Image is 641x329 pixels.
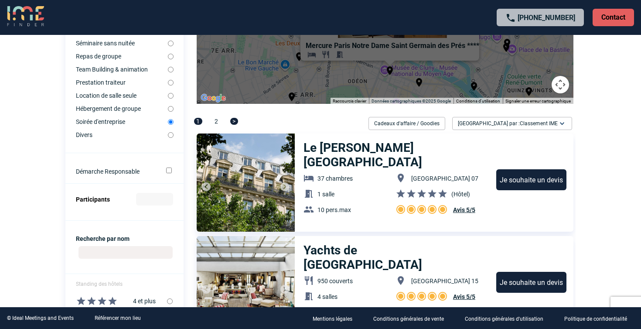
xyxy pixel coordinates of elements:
img: Restauration [320,50,332,59]
img: baseline_location_on_white_24dp-b.png [396,275,406,286]
span: (Hôtel) [451,191,470,198]
img: Hébergement [306,50,318,59]
gmp-advanced-marker: Ibis Styles Paris Gare De Lyon Bastille [524,86,534,99]
label: Prestation traiteur [76,79,168,86]
div: Cadeaux d'affaire / Goodies [368,117,445,130]
label: Séminaire sans nuitée [76,40,168,47]
a: Signaler une erreur cartographique [505,99,571,103]
img: baseline_meeting_room_white_24dp-b.png [303,291,314,302]
img: baseline_group_white_24dp-b.png [303,204,314,215]
a: Conditions générales de vente [366,314,458,322]
img: baseline_restaurant_white_24dp-b.png [303,275,314,286]
img: location-on-24-px-black.png [501,42,511,53]
label: Team Building & animation [76,66,168,73]
img: Google [199,93,228,104]
span: [GEOGRAPHIC_DATA] 07 [411,175,478,182]
img: baseline_expand_more_white_24dp-b.png [558,119,566,128]
img: baseline_location_on_white_24dp-b.png [396,173,406,183]
input: Démarche Responsable [166,168,172,173]
h3: Yachts de [GEOGRAPHIC_DATA] [303,243,477,272]
span: Classement IME [520,120,558,127]
label: 4 et plus [65,296,167,306]
a: Référencer mon lieu [95,315,141,321]
div: Filtrer sur Cadeaux d'affaire / Goodies [365,117,449,130]
a: Mentions légales [306,314,366,322]
img: call-24-px.png [505,13,516,23]
div: Je souhaite un devis [496,169,566,190]
a: Politique de confidentialité [557,314,641,322]
b: Mercure Paris Notre Dame Saint Germain des Prés [306,41,465,50]
span: [GEOGRAPHIC_DATA] 15 [411,278,478,284]
p: Conditions générales d'utilisation [465,316,543,322]
span: 4 salles [317,293,338,300]
gmp-advanced-marker: Café français - Paris [501,42,511,55]
button: Commandes de la caméra de la carte [552,76,569,93]
span: 1 salle [317,191,334,198]
img: baseline_group_white_24dp-b.png [303,307,314,317]
a: Mercure Paris Notre Dame Saint Germain des Prés **** Hébergement Restauration Salles [306,40,479,61]
label: Divers [76,131,168,138]
label: 3 et plus [65,306,167,317]
label: Participants [76,196,110,203]
p: Politique de confidentialité [564,316,627,322]
div: Je souhaite un devis [496,272,566,293]
span: Standing des hôtels [76,281,123,287]
div: © Ideal Meetings and Events [7,315,74,321]
a: [PHONE_NUMBER] [518,14,575,22]
label: Location de salle seule [76,92,168,99]
label: Soirée d'entreprise [76,118,168,125]
span: 10 pers.max [317,206,351,213]
img: location-on-24-px-black.png [502,38,512,48]
img: baseline_meeting_room_white_24dp-b.png [303,188,314,199]
h3: Le [PERSON_NAME] [GEOGRAPHIC_DATA] [303,141,488,169]
p: Conditions générales de vente [373,316,444,322]
gmp-advanced-marker: Yachts de Paris Est [469,81,479,93]
span: 950 couverts [317,278,353,284]
img: baseline_hotel_white_24dp-b.png [303,173,314,183]
gmp-advanced-marker: Hôtel des Grands Voyageurs [286,92,297,104]
label: Repas de groupe [76,53,168,60]
span: 1 [194,118,202,125]
img: location-on-24-px-black.png [294,51,304,62]
gmp-advanced-marker: Maison de la Mutualité [414,77,424,89]
a: Conditions d'utilisation [456,99,500,103]
span: 37 chambres [317,175,353,182]
span: Données cartographiques ©2025 Google [372,99,451,103]
img: 1.jpg [197,134,295,232]
p: Contact [593,9,634,26]
img: location-on-24-px-black.png [524,86,534,97]
span: > [230,118,238,125]
span: 2 [215,118,218,125]
gmp-advanced-marker: Bofinger [502,38,512,50]
img: Salles [334,50,346,59]
gmp-advanced-marker: Mercure Paris Notre Dame Saint Germain des Prés [385,65,395,78]
span: [GEOGRAPHIC_DATA] par : [458,119,558,128]
img: location-on-24-px-black.png [286,92,297,102]
a: Ouvrir cette zone dans Google Maps (dans une nouvelle fenêtre) [199,93,228,104]
a: Conditions générales d'utilisation [458,314,557,322]
gmp-advanced-marker: Hotel Lutetia [294,51,304,64]
img: location-on-24-px-black.png [385,65,395,76]
button: Raccourcis clavier [333,98,366,104]
span: Avis 5/5 [453,293,475,300]
label: Recherche par nom [76,235,130,242]
p: Mentions légales [313,316,352,322]
label: Démarche Responsable [76,168,154,175]
img: location-on-24-px-black.png [469,81,479,92]
span: Avis 5/5 [453,206,475,213]
img: location-on-24-px-black.png [414,77,424,88]
label: Hébergement de groupe [76,105,168,112]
